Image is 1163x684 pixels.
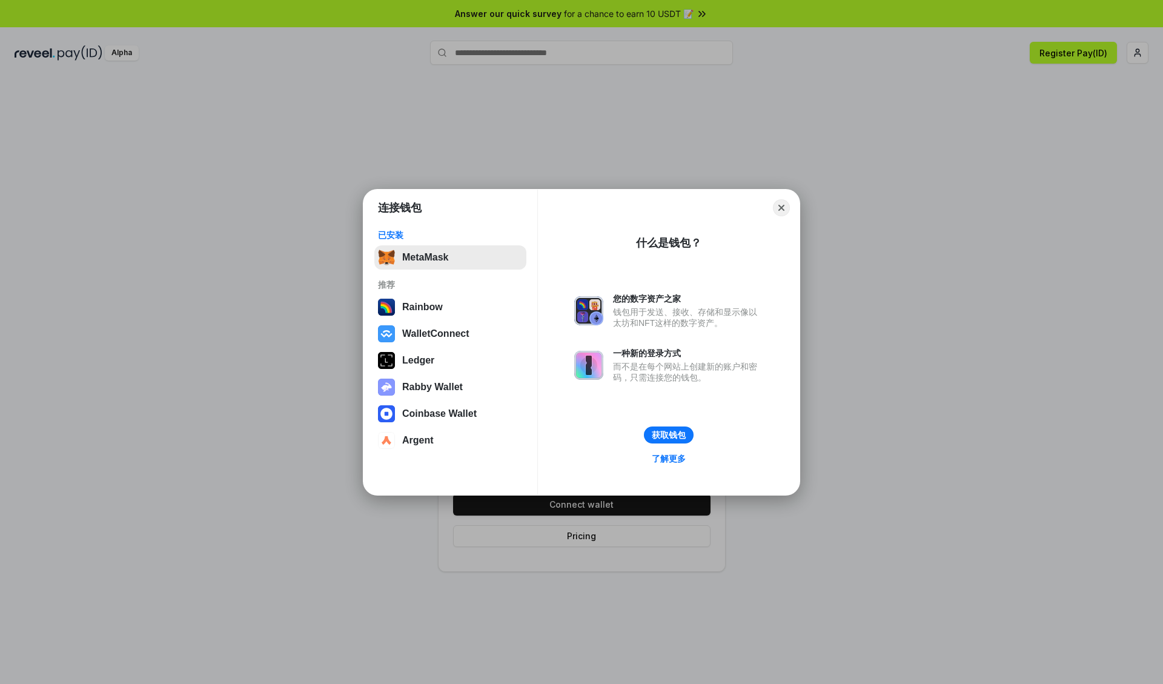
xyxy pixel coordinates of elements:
[574,351,603,380] img: svg+xml,%3Csvg%20xmlns%3D%22http%3A%2F%2Fwww.w3.org%2F2000%2Fsvg%22%20fill%3D%22none%22%20viewBox...
[636,236,701,250] div: 什么是钱包？
[613,307,763,328] div: 钱包用于发送、接收、存储和显示像以太坊和NFT这样的数字资产。
[644,427,694,443] button: 获取钱包
[374,322,526,346] button: WalletConnect
[374,428,526,453] button: Argent
[374,245,526,270] button: MetaMask
[644,451,693,467] a: 了解更多
[374,348,526,373] button: Ledger
[378,379,395,396] img: svg+xml,%3Csvg%20xmlns%3D%22http%3A%2F%2Fwww.w3.org%2F2000%2Fsvg%22%20fill%3D%22none%22%20viewBox...
[773,199,790,216] button: Close
[378,279,523,290] div: 推荐
[613,361,763,383] div: 而不是在每个网站上创建新的账户和密码，只需连接您的钱包。
[378,230,523,241] div: 已安装
[378,405,395,422] img: svg+xml,%3Csvg%20width%3D%2228%22%20height%3D%2228%22%20viewBox%3D%220%200%2028%2028%22%20fill%3D...
[378,352,395,369] img: svg+xml,%3Csvg%20xmlns%3D%22http%3A%2F%2Fwww.w3.org%2F2000%2Fsvg%22%20width%3D%2228%22%20height%3...
[378,299,395,316] img: svg+xml,%3Csvg%20width%3D%22120%22%20height%3D%22120%22%20viewBox%3D%220%200%20120%20120%22%20fil...
[402,382,463,393] div: Rabby Wallet
[378,432,395,449] img: svg+xml,%3Csvg%20width%3D%2228%22%20height%3D%2228%22%20viewBox%3D%220%200%2028%2028%22%20fill%3D...
[402,408,477,419] div: Coinbase Wallet
[613,348,763,359] div: 一种新的登录方式
[402,252,448,263] div: MetaMask
[378,249,395,266] img: svg+xml,%3Csvg%20fill%3D%22none%22%20height%3D%2233%22%20viewBox%3D%220%200%2035%2033%22%20width%...
[374,295,526,319] button: Rainbow
[652,430,686,440] div: 获取钱包
[402,355,434,366] div: Ledger
[374,375,526,399] button: Rabby Wallet
[378,201,422,215] h1: 连接钱包
[574,296,603,325] img: svg+xml,%3Csvg%20xmlns%3D%22http%3A%2F%2Fwww.w3.org%2F2000%2Fsvg%22%20fill%3D%22none%22%20viewBox...
[378,325,395,342] img: svg+xml,%3Csvg%20width%3D%2228%22%20height%3D%2228%22%20viewBox%3D%220%200%2028%2028%22%20fill%3D...
[402,328,469,339] div: WalletConnect
[613,293,763,304] div: 您的数字资产之家
[374,402,526,426] button: Coinbase Wallet
[652,453,686,464] div: 了解更多
[402,302,443,313] div: Rainbow
[402,435,434,446] div: Argent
